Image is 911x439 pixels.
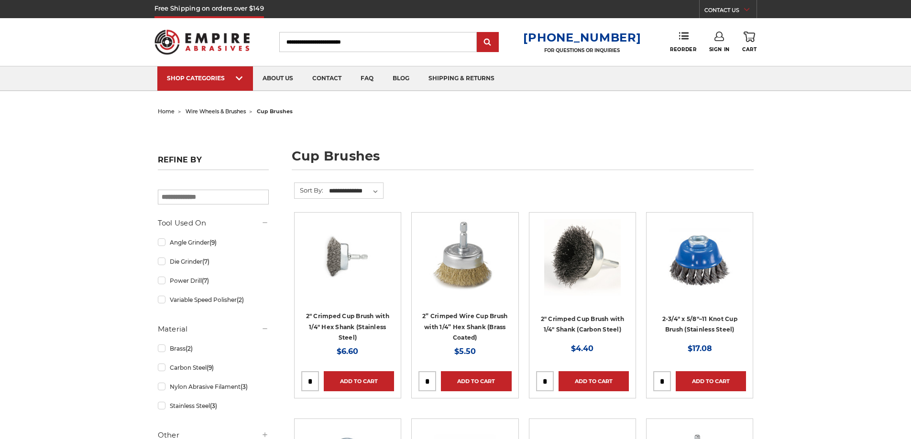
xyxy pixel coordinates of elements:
span: (7) [202,258,209,265]
img: Empire Abrasives [154,23,250,61]
span: (9) [209,239,217,246]
a: Add to Cart [559,371,629,391]
a: Add to Cart [441,371,511,391]
span: (3) [241,383,248,390]
a: Cart [742,32,757,53]
span: $17.08 [688,344,712,353]
label: Sort By: [295,183,323,197]
span: Sign In [709,46,730,53]
span: $6.60 [337,347,358,356]
a: Brass(2) [158,340,269,357]
span: cup brushes [257,108,293,115]
span: (2) [237,296,244,303]
a: Variable Speed Polisher(2) [158,291,269,308]
h1: cup brushes [292,150,754,170]
a: about us [253,66,303,91]
span: Reorder [670,46,696,53]
span: (3) [210,402,217,409]
a: home [158,108,175,115]
a: Nylon Abrasive Filament(3) [158,378,269,395]
a: shipping & returns [419,66,504,91]
a: [PHONE_NUMBER] [523,31,641,44]
a: contact [303,66,351,91]
span: $5.50 [454,347,476,356]
img: 2-3/4″ x 5/8″–11 Knot Cup Brush (Stainless Steel) [661,219,738,296]
a: 2" Crimped Cup Brush with 1/4" Shank (Carbon Steel) [541,315,624,333]
a: 2-3/4″ x 5/8″–11 Knot Cup Brush (Stainless Steel) [653,219,746,312]
a: Add to Cart [324,371,394,391]
div: SHOP CATEGORIES [167,75,243,82]
img: 2" Crimped Cup Brush 193220B [309,219,386,296]
a: Carbon Steel(9) [158,359,269,376]
a: Stainless Steel(3) [158,397,269,414]
a: Crimped Wire Cup Brush with Shank [536,219,629,312]
span: (9) [207,364,214,371]
a: CONTACT US [704,5,757,18]
p: FOR QUESTIONS OR INQUIRIES [523,47,641,54]
img: 2" brass crimped wire cup brush with 1/4" hex shank [427,219,503,296]
a: Add to Cart [676,371,746,391]
a: wire wheels & brushes [186,108,246,115]
a: 2" Crimped Cup Brush 193220B [301,219,394,312]
span: (2) [186,345,193,352]
span: Cart [742,46,757,53]
h5: Tool Used On [158,217,269,229]
a: Reorder [670,32,696,52]
h5: Refine by [158,155,269,170]
span: (7) [202,277,209,284]
a: Die Grinder(7) [158,253,269,270]
img: Crimped Wire Cup Brush with Shank [544,219,621,296]
h5: Material [158,323,269,335]
a: 2-3/4″ x 5/8″–11 Knot Cup Brush (Stainless Steel) [662,315,737,333]
input: Submit [478,33,497,52]
a: 2" Crimped Cup Brush with 1/4" Hex Shank (Stainless Steel) [306,312,389,341]
a: Power Drill(7) [158,272,269,289]
a: faq [351,66,383,91]
a: blog [383,66,419,91]
a: Angle Grinder(9) [158,234,269,251]
span: $4.40 [571,344,593,353]
select: Sort By: [328,184,383,198]
a: 2" brass crimped wire cup brush with 1/4" hex shank [418,219,511,312]
a: 2” Crimped Wire Cup Brush with 1/4” Hex Shank (Brass Coated) [422,312,507,341]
